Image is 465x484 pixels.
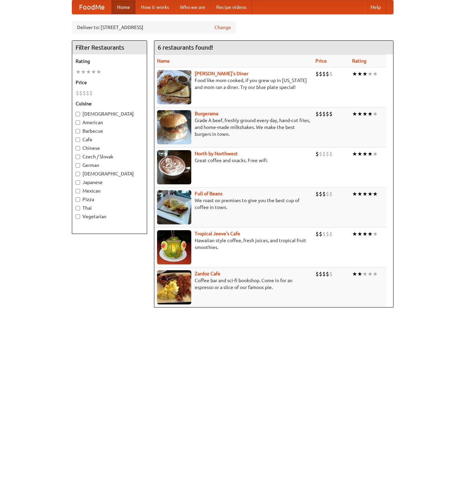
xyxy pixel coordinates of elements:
[352,70,357,78] li: ★
[315,270,319,278] li: $
[215,24,231,31] a: Change
[357,150,362,158] li: ★
[352,270,357,278] li: ★
[373,150,378,158] li: ★
[367,70,373,78] li: ★
[157,157,310,164] p: Great coffee and snacks. Free wifi.
[367,270,373,278] li: ★
[76,179,143,186] label: Japanese
[195,271,220,276] b: Zardoz Cafe
[72,21,236,34] div: Deliver to: [STREET_ADDRESS]
[315,58,327,64] a: Price
[352,58,366,64] a: Rating
[76,146,80,151] input: Chinese
[195,71,248,76] b: [PERSON_NAME]'s Diner
[76,112,80,116] input: [DEMOGRAPHIC_DATA]
[352,230,357,238] li: ★
[76,214,80,219] input: Vegetarian
[76,163,80,168] input: German
[357,270,362,278] li: ★
[76,145,143,152] label: Chinese
[76,205,143,211] label: Thai
[76,170,143,177] label: [DEMOGRAPHIC_DATA]
[322,70,326,78] li: $
[157,70,191,104] img: sallys.jpg
[76,172,80,176] input: [DEMOGRAPHIC_DATA]
[76,136,143,143] label: Cafe
[315,150,319,158] li: $
[326,270,329,278] li: $
[195,151,238,156] a: North by Northwest
[157,77,310,91] p: Food like mom cooked, if you grew up in [US_STATE] and mom ran a diner. Try our blue plate special!
[326,150,329,158] li: $
[362,230,367,238] li: ★
[319,110,322,118] li: $
[357,190,362,198] li: ★
[76,162,143,169] label: German
[86,89,89,97] li: $
[158,44,213,51] ng-pluralize: 6 restaurants found!
[357,230,362,238] li: ★
[367,150,373,158] li: ★
[96,68,101,76] li: ★
[373,70,378,78] li: ★
[322,270,326,278] li: $
[362,150,367,158] li: ★
[319,230,322,238] li: $
[157,237,310,251] p: Hawaiian style coffee, fresh juices, and tropical fruit smoothies.
[76,197,80,202] input: Pizza
[352,150,357,158] li: ★
[357,70,362,78] li: ★
[352,190,357,198] li: ★
[76,180,80,185] input: Japanese
[319,150,322,158] li: $
[76,68,81,76] li: ★
[322,230,326,238] li: $
[329,110,333,118] li: $
[76,129,80,133] input: Barbecue
[329,190,333,198] li: $
[195,111,218,116] a: Burgerama
[157,117,310,138] p: Grade A beef, freshly ground every day, hand-cut fries, and home-made milkshakes. We make the bes...
[362,270,367,278] li: ★
[76,128,143,134] label: Barbecue
[315,190,319,198] li: $
[319,70,322,78] li: $
[76,79,143,86] h5: Price
[81,68,86,76] li: ★
[76,120,80,125] input: American
[89,89,93,97] li: $
[195,231,240,236] a: Tropical Jeeve's Cafe
[362,190,367,198] li: ★
[357,110,362,118] li: ★
[315,230,319,238] li: $
[195,191,222,196] a: Full of Beans
[112,0,135,14] a: Home
[157,58,170,64] a: Name
[175,0,211,14] a: Who we are
[157,277,310,291] p: Coffee bar and sci-fi bookshop. Come in for an espresso or a slice of our famous pie.
[352,110,357,118] li: ★
[76,213,143,220] label: Vegetarian
[86,68,91,76] li: ★
[362,110,367,118] li: ★
[76,153,143,160] label: Czech / Slovak
[326,190,329,198] li: $
[76,196,143,203] label: Pizza
[329,70,333,78] li: $
[82,89,86,97] li: $
[76,110,143,117] label: [DEMOGRAPHIC_DATA]
[76,187,143,194] label: Mexican
[76,206,80,210] input: Thai
[319,270,322,278] li: $
[157,270,191,304] img: zardoz.jpg
[367,190,373,198] li: ★
[76,100,143,107] h5: Cuisine
[322,190,326,198] li: $
[329,230,333,238] li: $
[315,110,319,118] li: $
[76,89,79,97] li: $
[362,70,367,78] li: ★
